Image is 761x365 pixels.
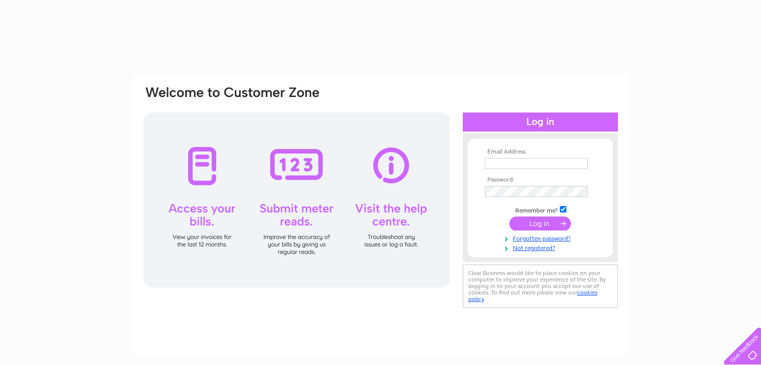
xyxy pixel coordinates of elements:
a: cookies policy [468,289,597,302]
a: Forgotten password? [485,233,598,242]
th: Email Address: [482,148,598,155]
th: Password: [482,176,598,183]
a: Not registered? [485,242,598,252]
input: Submit [509,216,571,230]
td: Remember me? [482,204,598,214]
div: Clear Business would like to place cookies on your computer to improve your experience of the sit... [463,264,618,308]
